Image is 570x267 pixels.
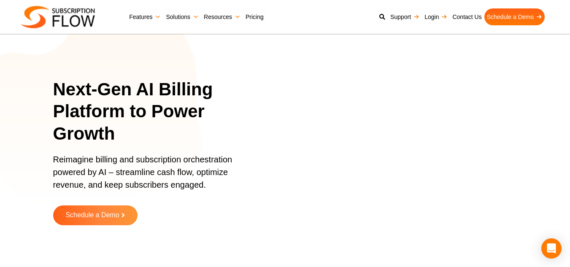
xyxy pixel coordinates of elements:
a: Resources [201,8,243,25]
a: Support [388,8,422,25]
a: Features [127,8,163,25]
a: Schedule a Demo [484,8,545,25]
p: Reimagine billing and subscription orchestration powered by AI – streamline cash flow, optimize r... [53,153,253,200]
a: Login [422,8,450,25]
img: Subscriptionflow [21,6,95,28]
span: Schedule a Demo [65,212,119,219]
a: Pricing [243,8,266,25]
a: Solutions [163,8,201,25]
a: Contact Us [450,8,484,25]
div: Open Intercom Messenger [541,238,562,259]
h1: Next-Gen AI Billing Platform to Power Growth [53,78,263,145]
a: Schedule a Demo [53,205,138,225]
